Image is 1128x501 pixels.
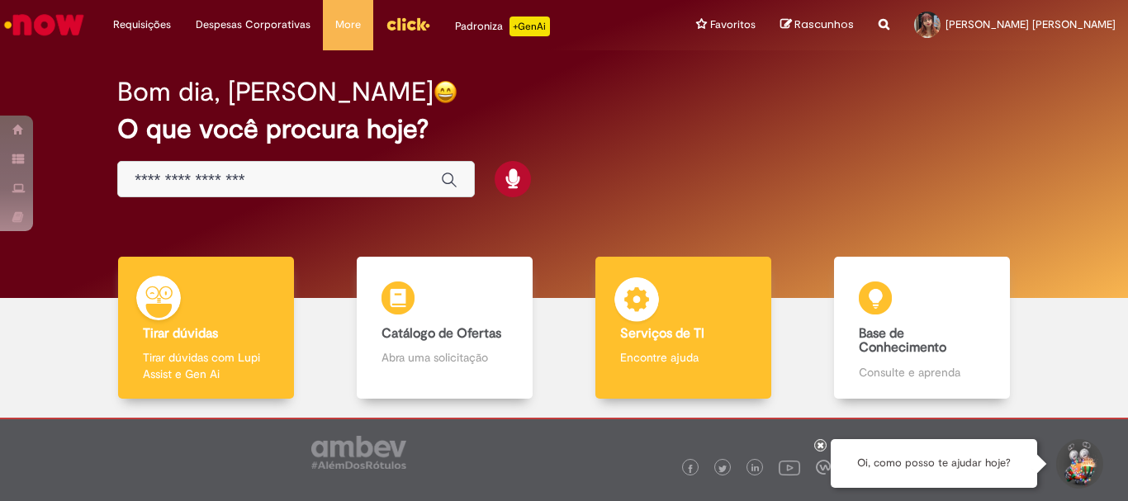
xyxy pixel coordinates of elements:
[386,12,430,36] img: click_logo_yellow_360x200.png
[143,325,218,342] b: Tirar dúvidas
[117,78,434,106] h2: Bom dia, [PERSON_NAME]
[455,17,550,36] div: Padroniza
[509,17,550,36] p: +GenAi
[620,325,704,342] b: Serviços de TI
[87,257,325,399] a: Tirar dúvidas Tirar dúvidas com Lupi Assist e Gen Ai
[564,257,803,399] a: Serviços de TI Encontre ajuda
[779,456,800,478] img: logo_footer_youtube.png
[2,8,87,41] img: ServiceNow
[335,17,361,33] span: More
[686,465,694,473] img: logo_footer_facebook.png
[311,436,406,469] img: logo_footer_ambev_rotulo_gray.png
[710,17,756,33] span: Favoritos
[803,257,1041,399] a: Base de Conhecimento Consulte e aprenda
[859,364,984,380] p: Consulte e aprenda
[718,465,727,473] img: logo_footer_twitter.png
[113,17,171,33] span: Requisições
[382,349,507,366] p: Abra uma solicitação
[325,257,564,399] a: Catálogo de Ofertas Abra uma solicitação
[751,464,760,474] img: logo_footer_linkedin.png
[831,439,1037,488] div: Oi, como posso te ajudar hoje?
[780,17,854,33] a: Rascunhos
[1054,439,1103,489] button: Iniciar Conversa de Suporte
[117,115,1011,144] h2: O que você procura hoje?
[196,17,310,33] span: Despesas Corporativas
[143,349,268,382] p: Tirar dúvidas com Lupi Assist e Gen Ai
[816,460,831,475] img: logo_footer_workplace.png
[434,80,457,104] img: happy-face.png
[794,17,854,32] span: Rascunhos
[620,349,746,366] p: Encontre ajuda
[859,325,946,357] b: Base de Conhecimento
[946,17,1116,31] span: [PERSON_NAME] [PERSON_NAME]
[382,325,501,342] b: Catálogo de Ofertas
